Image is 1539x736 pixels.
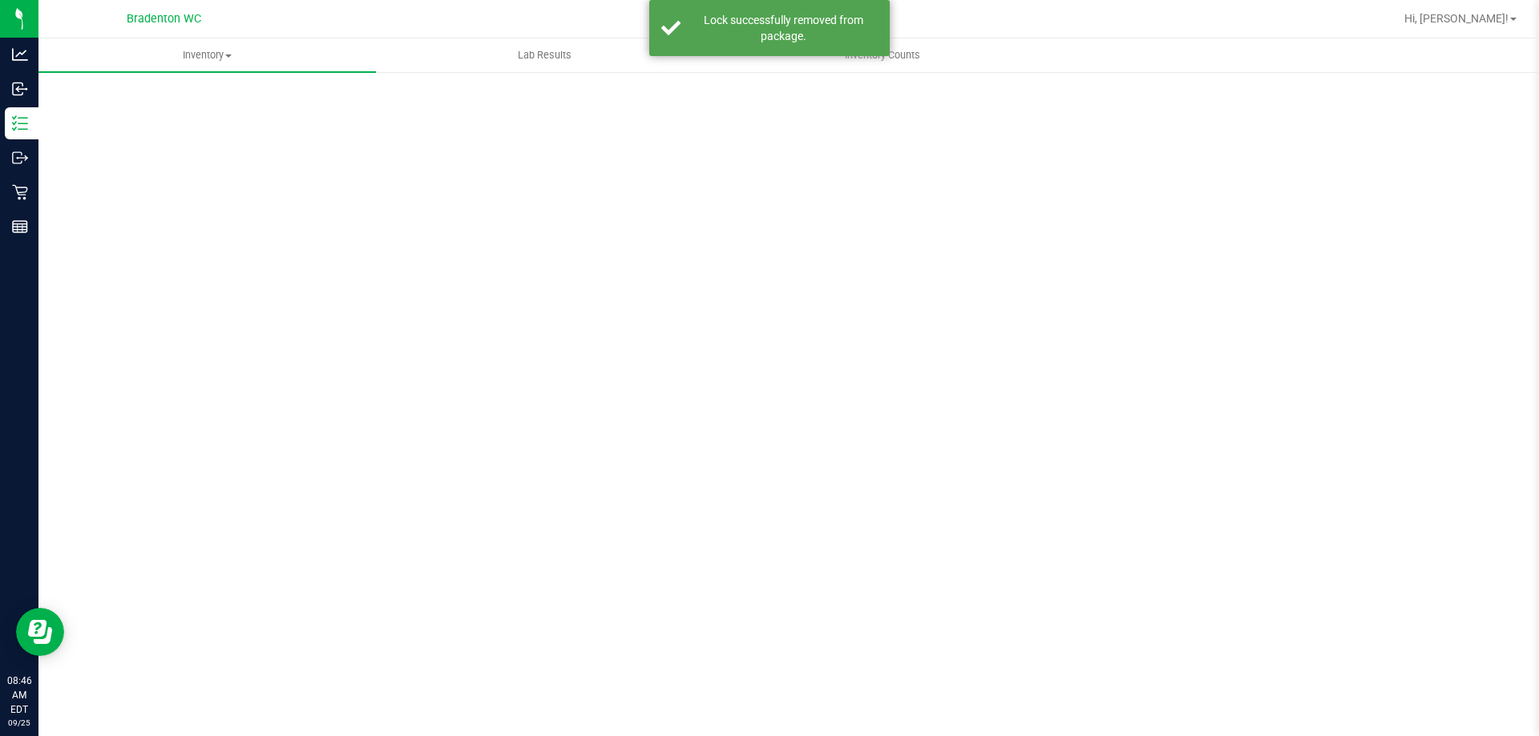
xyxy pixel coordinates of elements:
[38,48,376,62] span: Inventory
[12,184,28,200] inline-svg: Retail
[1404,12,1509,25] span: Hi, [PERSON_NAME]!
[496,48,593,62] span: Lab Results
[7,717,31,729] p: 09/25
[16,608,64,656] iframe: Resource center
[38,38,376,72] a: Inventory
[689,12,878,44] div: Lock successfully removed from package.
[12,115,28,131] inline-svg: Inventory
[12,81,28,97] inline-svg: Inbound
[127,12,201,26] span: Bradenton WC
[12,219,28,235] inline-svg: Reports
[12,150,28,166] inline-svg: Outbound
[7,674,31,717] p: 08:46 AM EDT
[376,38,713,72] a: Lab Results
[12,46,28,62] inline-svg: Analytics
